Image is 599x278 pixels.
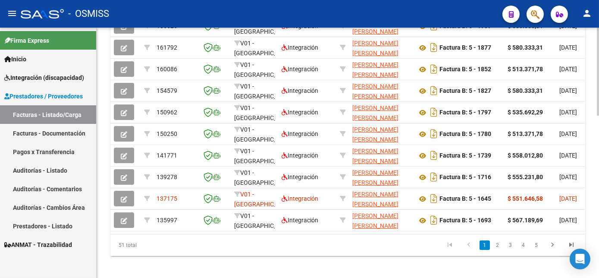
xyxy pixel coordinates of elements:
[352,83,398,100] span: [PERSON_NAME] [PERSON_NAME]
[544,240,561,250] a: go to next page
[428,213,439,227] i: Descargar documento
[4,92,83,101] span: Prestadores / Proveedores
[508,217,543,224] strong: $ 567.189,69
[352,211,410,229] div: 20249482537
[282,66,318,73] span: Integración
[352,212,398,229] span: [PERSON_NAME] [PERSON_NAME]
[157,109,177,116] span: 150962
[352,169,398,186] span: [PERSON_NAME] [PERSON_NAME]
[352,146,410,164] div: 20249482537
[352,168,410,186] div: 20249482537
[352,40,398,57] span: [PERSON_NAME] [PERSON_NAME]
[582,8,592,19] mat-icon: person
[559,217,577,224] span: [DATE]
[508,87,543,94] strong: $ 580.333,31
[439,131,491,138] strong: Factura B: 5 - 1780
[559,109,577,116] span: [DATE]
[428,41,439,54] i: Descargar documento
[282,109,318,116] span: Integración
[439,196,491,202] strong: Factura B: 5 - 1645
[559,44,577,51] span: [DATE]
[352,126,398,143] span: [PERSON_NAME] [PERSON_NAME]
[508,174,543,180] strong: $ 555.231,80
[110,234,204,256] div: 51 total
[461,240,477,250] a: go to previous page
[428,127,439,141] i: Descargar documento
[4,54,26,64] span: Inicio
[352,82,410,100] div: 20249482537
[563,240,580,250] a: go to last page
[282,152,318,159] span: Integración
[352,190,410,208] div: 20249482537
[491,238,504,253] li: page 2
[282,44,318,51] span: Integración
[480,240,490,250] a: 1
[518,240,529,250] a: 4
[428,148,439,162] i: Descargar documento
[559,174,577,180] span: [DATE]
[531,240,542,250] a: 5
[282,217,318,224] span: Integración
[530,238,543,253] li: page 5
[157,217,177,224] span: 135997
[508,152,543,159] strong: $ 558.012,80
[504,238,517,253] li: page 3
[282,130,318,137] span: Integración
[508,44,543,51] strong: $ 580.333,31
[157,195,177,202] span: 137175
[282,174,318,180] span: Integración
[508,195,543,202] strong: $ 551.646,58
[559,195,577,202] span: [DATE]
[352,191,398,208] span: [PERSON_NAME] [PERSON_NAME]
[428,62,439,76] i: Descargar documento
[68,4,109,23] span: - OSMISS
[428,105,439,119] i: Descargar documento
[282,87,318,94] span: Integración
[439,217,491,224] strong: Factura B: 5 - 1693
[352,104,398,121] span: [PERSON_NAME] [PERSON_NAME]
[439,152,491,159] strong: Factura B: 5 - 1739
[157,66,177,73] span: 160086
[352,38,410,57] div: 20249482537
[439,88,491,95] strong: Factura B: 5 - 1827
[352,125,410,143] div: 20249482537
[442,240,458,250] a: go to first page
[157,152,177,159] span: 141771
[4,73,84,82] span: Integración (discapacidad)
[352,61,398,78] span: [PERSON_NAME] [PERSON_NAME]
[439,109,491,116] strong: Factura B: 5 - 1797
[157,130,177,137] span: 150250
[517,238,530,253] li: page 4
[282,195,318,202] span: Integración
[508,130,543,137] strong: $ 513.371,78
[559,87,577,94] span: [DATE]
[428,170,439,184] i: Descargar documento
[508,109,543,116] strong: $ 535.692,29
[7,8,17,19] mat-icon: menu
[352,103,410,121] div: 20249482537
[428,84,439,98] i: Descargar documento
[559,130,577,137] span: [DATE]
[478,238,491,253] li: page 1
[352,148,398,164] span: [PERSON_NAME] [PERSON_NAME]
[439,66,491,73] strong: Factura B: 5 - 1852
[157,44,177,51] span: 161792
[559,152,577,159] span: [DATE]
[505,240,516,250] a: 3
[157,87,177,94] span: 154579
[492,240,503,250] a: 2
[4,240,72,250] span: ANMAT - Trazabilidad
[428,192,439,205] i: Descargar documento
[508,66,543,73] strong: $ 513.371,78
[570,249,590,269] div: Open Intercom Messenger
[439,44,491,51] strong: Factura B: 5 - 1877
[157,174,177,180] span: 139278
[352,60,410,78] div: 20249482537
[439,174,491,181] strong: Factura B: 5 - 1716
[559,66,577,73] span: [DATE]
[439,23,491,30] strong: Factura B: 5 - 1909
[4,36,49,45] span: Firma Express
